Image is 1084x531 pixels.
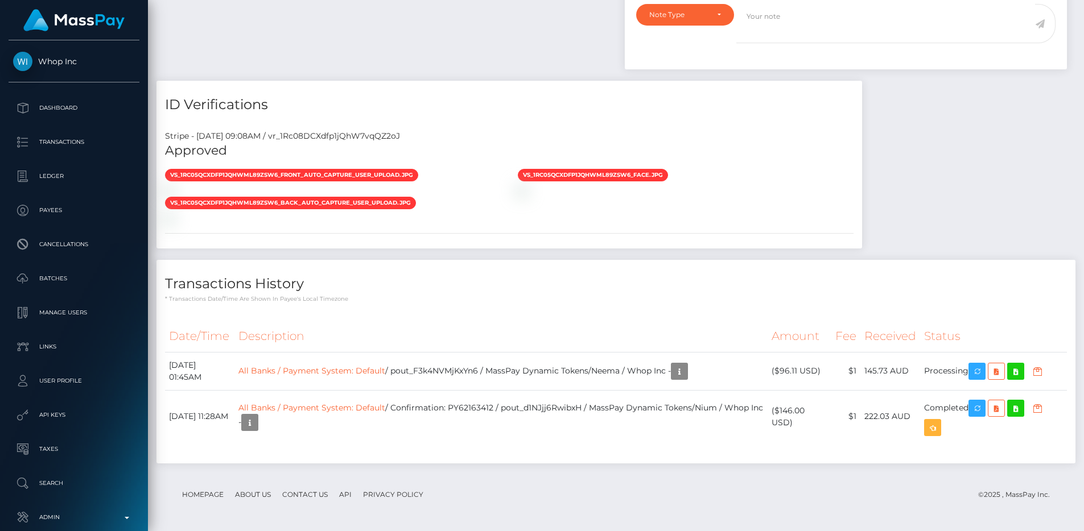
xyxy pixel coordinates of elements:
[13,338,135,355] p: Links
[178,486,228,503] a: Homepage
[13,236,135,253] p: Cancellations
[165,186,174,195] img: vr_1Rc08DCXdfp1jQhW7vqQZ2oJfile_1Rc07SCXdfp1jQhWLIfmMAK7
[9,128,139,156] a: Transactions
[860,321,920,352] th: Received
[234,390,768,443] td: / Confirmation: PY62163412 / pout_d1NJjj6RwibxH / MassPay Dynamic Tokens/Nium / Whop Inc -
[9,333,139,361] a: Links
[165,214,174,223] img: vr_1Rc08DCXdfp1jQhW7vqQZ2oJfile_1Rc07jCXdfp1jQhWENRQltUb
[9,56,139,67] span: Whop Inc
[860,352,920,390] td: 145.73 AUD
[860,390,920,443] td: 222.03 AUD
[165,321,234,352] th: Date/Time
[13,304,135,321] p: Manage Users
[9,196,139,225] a: Payees
[831,321,860,352] th: Fee
[920,352,1067,390] td: Processing
[768,352,831,390] td: ($96.11 USD)
[278,486,332,503] a: Contact Us
[165,390,234,443] td: [DATE] 11:28AM
[165,294,1067,303] p: * Transactions date/time are shown in payee's local timezone
[335,486,356,503] a: API
[165,274,1067,294] h4: Transactions History
[13,168,135,185] p: Ledger
[165,197,416,209] span: vs_1Rc05QCXdfp1jQhWMl89ZsW6_back_auto_capture_user_upload.jpg
[518,186,527,195] img: vr_1Rc08DCXdfp1jQhW7vqQZ2oJfile_1Rc086CXdfp1jQhWGyr74bei
[9,94,139,122] a: Dashboard
[13,372,135,389] p: User Profile
[238,403,385,413] a: All Banks / Payment System: Default
[649,10,708,19] div: Note Type
[9,367,139,395] a: User Profile
[9,435,139,463] a: Taxes
[165,352,234,390] td: [DATE] 01:45AM
[518,169,668,181] span: vs_1Rc05QCXdfp1jQhWMl89ZsW6_face.jpg
[831,352,860,390] td: $1
[768,321,831,352] th: Amount
[23,9,125,31] img: MassPay Logo
[358,486,428,503] a: Privacy Policy
[9,401,139,429] a: API Keys
[234,352,768,390] td: / pout_F3k4NVMjKxYn6 / MassPay Dynamic Tokens/Neema / Whop Inc -
[13,99,135,117] p: Dashboard
[13,441,135,458] p: Taxes
[13,202,135,219] p: Payees
[978,488,1058,501] div: © 2025 , MassPay Inc.
[165,169,418,181] span: vs_1Rc05QCXdfp1jQhWMl89ZsW6_front_auto_capture_user_upload.jpg
[13,270,135,287] p: Batches
[165,142,854,160] h5: Approved
[156,130,862,142] div: Stripe - [DATE] 09:08AM / vr_1Rc08DCXdfp1jQhW7vqQZ2oJ
[768,390,831,443] td: ($146.00 USD)
[9,264,139,293] a: Batches
[636,4,735,26] button: Note Type
[234,321,768,352] th: Description
[13,134,135,151] p: Transactions
[13,52,32,71] img: Whop Inc
[13,406,135,424] p: API Keys
[9,469,139,497] a: Search
[13,509,135,526] p: Admin
[9,230,139,259] a: Cancellations
[9,298,139,327] a: Manage Users
[165,95,854,115] h4: ID Verifications
[920,321,1067,352] th: Status
[238,365,385,375] a: All Banks / Payment System: Default
[831,390,860,443] td: $1
[230,486,275,503] a: About Us
[13,475,135,492] p: Search
[9,162,139,190] a: Ledger
[920,390,1067,443] td: Completed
